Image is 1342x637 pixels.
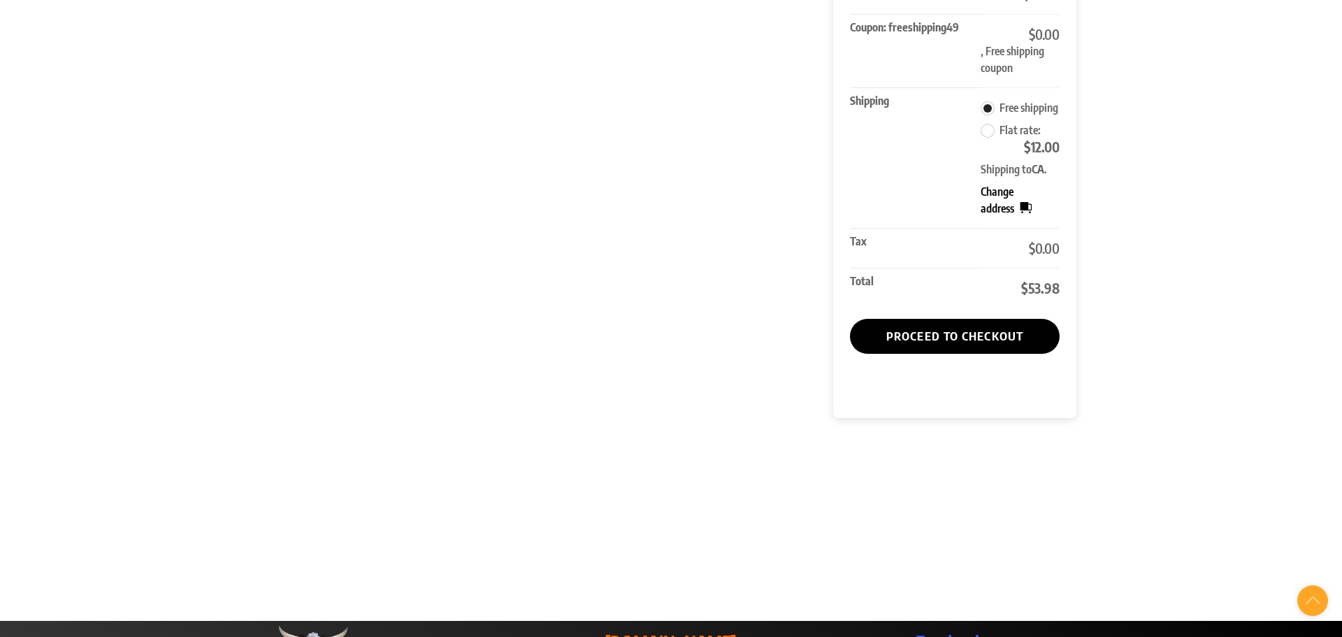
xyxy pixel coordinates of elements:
[1024,138,1060,155] bdi: 12.00
[850,87,981,228] th: Shipping
[1021,280,1028,296] span: $
[1021,280,1060,296] bdi: 53.98
[1029,240,1060,257] bdi: 0.00
[850,228,981,268] th: Tax
[981,14,1060,87] td: , Free shipping coupon
[1029,26,1035,43] span: $
[1032,162,1044,176] strong: CA
[1000,101,1058,115] label: Free shipping
[850,319,1060,354] a: Proceed to checkout
[981,161,1060,178] p: Shipping to .
[981,123,1060,155] label: Flat rate:
[981,183,1060,217] a: Change address
[981,26,1060,43] span: 0.00
[850,14,981,87] th: Coupon: freeshipping49
[850,268,981,308] th: Total
[1029,240,1035,257] span: $
[847,362,1062,396] iframe: Secure express checkout frame
[1024,138,1031,155] span: $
